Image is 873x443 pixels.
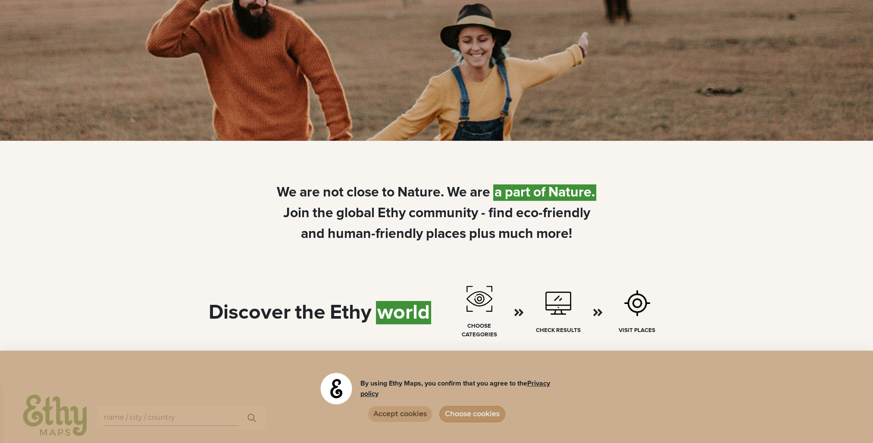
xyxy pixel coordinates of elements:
[301,227,325,241] span: and
[545,184,548,201] span: |
[569,227,572,241] span: !
[516,206,590,220] span: eco-friendly
[624,290,650,316] img: precision-big.png
[478,206,481,220] span: |
[488,206,513,220] span: find
[328,227,423,241] span: human-friendly
[533,227,536,241] span: |
[502,184,505,201] span: |
[466,286,492,312] img: vision.svg
[368,406,432,422] button: Accept cookies
[423,227,426,241] span: |
[333,206,336,220] span: |
[469,227,495,241] span: plus
[295,302,325,323] span: the
[325,227,328,241] span: |
[336,206,375,220] span: global
[466,227,469,241] span: |
[382,186,394,199] span: to
[490,186,493,199] span: |
[548,184,596,201] span: Nature.
[323,186,344,199] span: not
[347,186,379,199] span: close
[533,184,545,201] span: of
[372,302,376,323] span: |
[513,206,516,220] span: |
[320,186,323,199] span: |
[495,227,498,241] span: |
[444,186,447,199] span: |
[447,186,467,199] span: We
[300,186,320,199] span: are
[344,186,347,199] span: |
[409,206,478,220] span: community
[319,371,354,406] img: logo_bw.png
[379,186,382,199] span: |
[310,206,313,220] span: |
[545,290,571,316] img: monitor.svg
[394,186,397,199] span: |
[397,186,444,199] span: Nature.
[452,322,507,339] div: choose categories
[406,206,409,220] span: |
[283,206,310,220] span: Join
[485,206,488,220] span: |
[291,302,295,323] span: |
[619,326,655,335] div: Visit places
[209,302,291,323] span: Discover
[325,302,330,323] span: |
[481,206,485,220] span: -
[330,302,372,323] span: Ethy
[530,184,533,201] span: |
[498,227,533,241] span: much
[505,184,530,201] span: part
[360,380,550,397] a: Privacy policy
[378,206,406,220] span: Ethy
[439,406,505,422] button: Choose cookies
[536,326,581,335] div: Check results
[297,186,300,199] span: |
[375,206,378,220] span: |
[470,186,490,199] span: are
[536,227,569,241] span: more
[360,380,550,397] span: By using Ethy Maps, you confirm that you agree to the
[277,186,297,199] span: We
[313,206,333,220] span: the
[426,227,466,241] span: places
[493,184,502,201] span: a
[467,186,470,199] span: |
[376,301,431,324] span: world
